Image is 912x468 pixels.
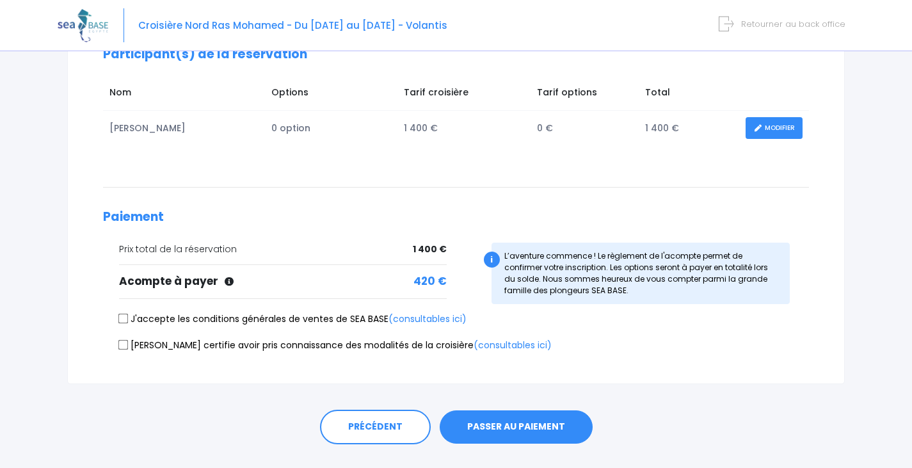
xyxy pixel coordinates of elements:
[413,243,447,256] span: 1 400 €
[266,79,398,110] td: Options
[119,273,447,290] div: Acompte à payer
[388,312,467,325] a: (consultables ici)
[413,273,447,290] span: 420 €
[119,243,447,256] div: Prix total de la réservation
[118,339,129,350] input: [PERSON_NAME] certifie avoir pris connaissance des modalités de la croisière(consultables ici)
[320,410,431,444] a: PRÉCÉDENT
[746,117,803,140] a: MODIFIER
[724,18,845,30] a: Retourner au back office
[103,210,809,225] h2: Paiement
[397,111,531,146] td: 1 400 €
[741,18,845,30] span: Retourner au back office
[103,47,809,62] h2: Participant(s) de la réservation
[639,79,739,110] td: Total
[639,111,739,146] td: 1 400 €
[474,339,552,351] a: (consultables ici)
[103,79,266,110] td: Nom
[138,19,447,32] span: Croisière Nord Ras Mohamed - Du [DATE] au [DATE] - Volantis
[397,79,531,110] td: Tarif croisière
[119,339,552,352] label: [PERSON_NAME] certifie avoir pris connaissance des modalités de la croisière
[492,243,790,304] div: L’aventure commence ! Le règlement de l'acompte permet de confirmer votre inscription. Les option...
[103,111,266,146] td: [PERSON_NAME]
[119,312,467,326] label: J'accepte les conditions générales de ventes de SEA BASE
[531,111,639,146] td: 0 €
[484,252,500,268] div: i
[440,410,593,444] button: PASSER AU PAIEMENT
[531,79,639,110] td: Tarif options
[271,122,310,134] span: 0 option
[118,314,129,324] input: J'accepte les conditions générales de ventes de SEA BASE(consultables ici)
